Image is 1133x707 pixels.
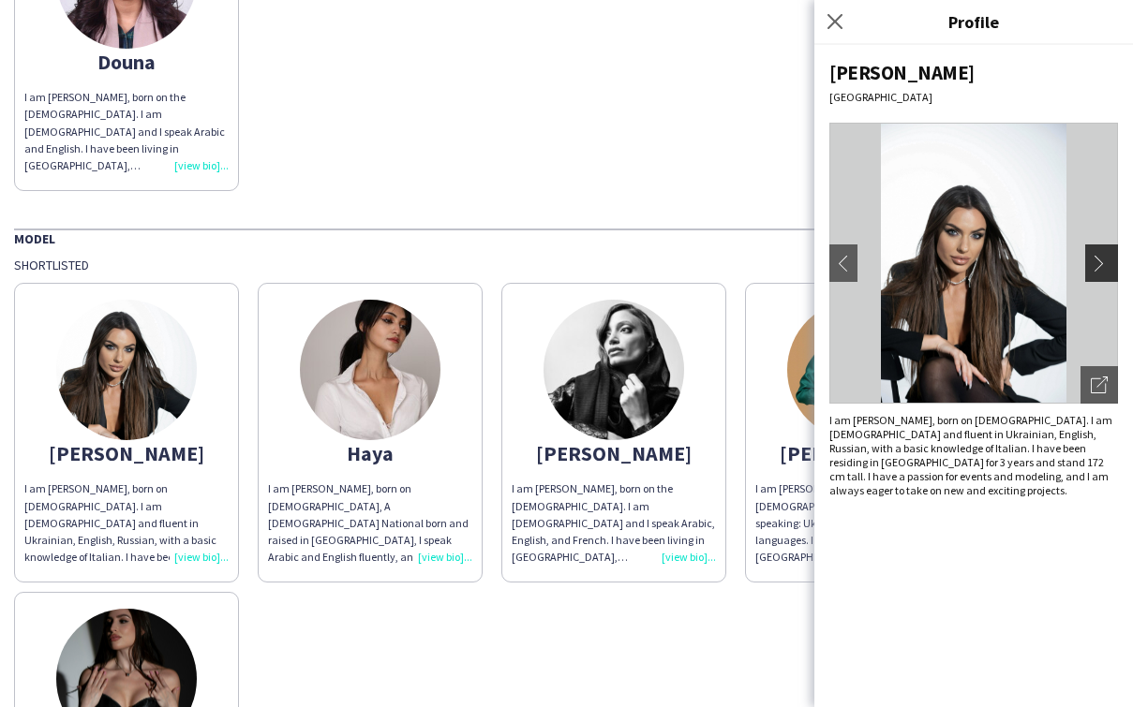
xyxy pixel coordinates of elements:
div: I am [PERSON_NAME], was born [DEMOGRAPHIC_DATA]. I’m Ukrainian, speaking: Ukrainian, Russian and ... [755,480,960,566]
div: I am [PERSON_NAME], born on the [DEMOGRAPHIC_DATA]. I am [DEMOGRAPHIC_DATA] and I speak Arabic, E... [512,480,716,566]
div: [PERSON_NAME] [512,445,716,462]
div: I am [PERSON_NAME], born on [DEMOGRAPHIC_DATA]. I am [DEMOGRAPHIC_DATA] and fluent in Ukrainian, ... [24,480,229,566]
div: [PERSON_NAME] [24,445,229,462]
div: [GEOGRAPHIC_DATA] [829,90,1118,104]
img: Crew avatar or photo [829,123,1118,404]
img: thumb-385771f4-71ef-419c-b210-1aa672401d45.jpg [787,300,928,440]
div: Shortlisted [14,257,1119,273]
img: thumb-88a7dc87-9b31-41fe-9685-bd53082bb375.jpg [56,300,197,440]
div: Model [14,228,1119,247]
img: thumb-65d3ca88b289c.jpeg [544,300,684,440]
div: I am [PERSON_NAME], born on [DEMOGRAPHIC_DATA], A [DEMOGRAPHIC_DATA] National born and raised in ... [268,480,472,566]
div: Haya [268,445,472,462]
img: thumb-647719c26d8ab.jpeg [300,300,440,440]
div: Open photos pop-in [1081,366,1118,404]
div: [PERSON_NAME] [755,445,960,462]
div: I am [PERSON_NAME], born on the [DEMOGRAPHIC_DATA]. I am [DEMOGRAPHIC_DATA] and I speak Arabic an... [24,89,229,174]
div: [PERSON_NAME] [829,60,1118,85]
div: I am [PERSON_NAME], born on [DEMOGRAPHIC_DATA]. I am [DEMOGRAPHIC_DATA] and fluent in Ukrainian, ... [829,413,1118,497]
div: Douna [24,53,229,70]
h3: Profile [814,9,1133,34]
